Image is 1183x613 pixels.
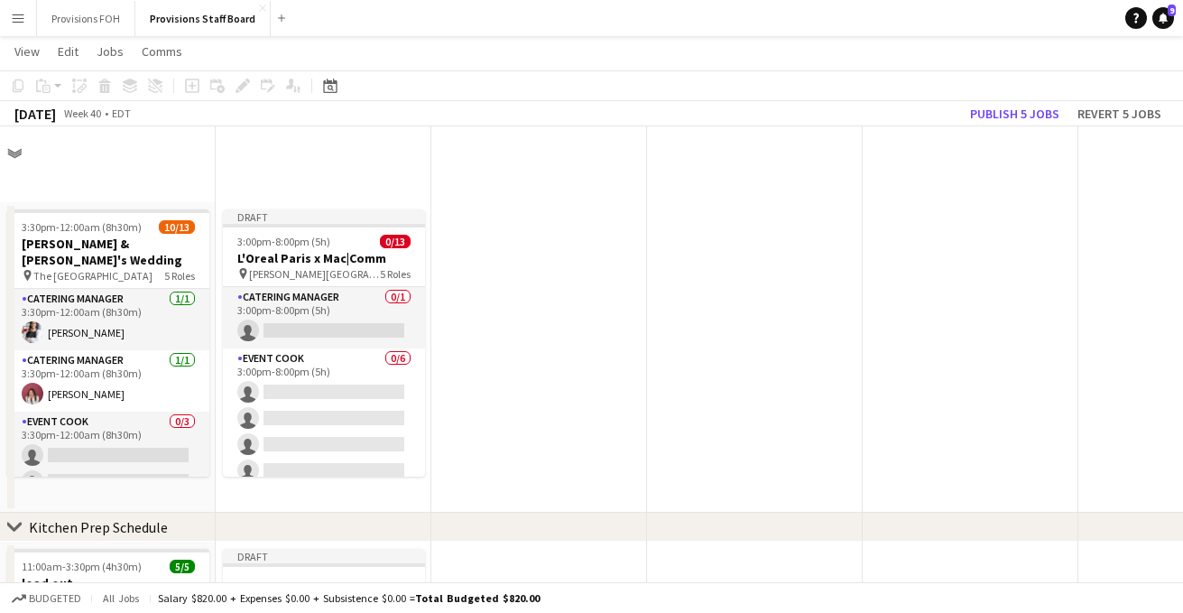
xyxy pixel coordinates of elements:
button: Provisions FOH [37,1,135,36]
span: 9 [1168,5,1176,16]
a: 9 [1152,7,1174,29]
span: 10/13 [159,220,195,234]
span: Jobs [97,43,124,60]
span: 3:30pm-12:00am (8h30m) (Mon) [22,220,159,234]
span: View [14,43,40,60]
div: Kitchen Prep Schedule [29,518,168,536]
h3: L'Oreal Paris x Mac|Comm [223,250,425,266]
div: Draft [223,549,425,563]
app-card-role: Catering Manager1/13:30pm-12:00am (8h30m)[PERSON_NAME] [7,289,209,350]
div: Salary $820.00 + Expenses $0.00 + Subsistence $0.00 = [158,591,540,605]
div: [DATE] [14,105,56,123]
h3: load out [7,575,209,591]
span: Total Budgeted $820.00 [415,591,540,605]
span: 0/13 [380,235,411,248]
span: 11:00am-3:30pm (4h30m) [22,560,142,573]
span: All jobs [99,591,143,605]
app-job-card: Draft3:00pm-8:00pm (5h)0/13L'Oreal Paris x Mac|Comm [PERSON_NAME][GEOGRAPHIC_DATA][PERSON_NAME]5 ... [223,209,425,477]
app-card-role: Event Cook0/33:30pm-12:00am (8h30m) [7,412,209,525]
span: The [GEOGRAPHIC_DATA] [33,269,152,283]
a: Edit [51,40,86,63]
button: Publish 5 jobs [963,102,1067,125]
button: Revert 5 jobs [1070,102,1169,125]
a: Jobs [89,40,131,63]
div: Draft [223,209,425,224]
button: Budgeted [9,589,84,608]
span: Edit [58,43,79,60]
button: Provisions Staff Board [135,1,271,36]
a: View [7,40,47,63]
app-card-role: Catering Manager1/13:30pm-12:00am (8h30m)[PERSON_NAME] [7,350,209,412]
span: Comms [142,43,182,60]
a: Comms [134,40,189,63]
span: Budgeted [29,592,81,605]
span: 5 Roles [164,269,195,283]
span: 5/5 [170,560,195,573]
span: 5 Roles [380,267,411,281]
app-card-role: Event Cook0/63:00pm-8:00pm (5h) [223,348,425,541]
span: Week 40 [60,107,105,120]
span: [PERSON_NAME][GEOGRAPHIC_DATA][PERSON_NAME] [249,267,380,281]
app-card-role: Catering Manager0/13:00pm-8:00pm (5h) [223,287,425,348]
app-job-card: 3:30pm-12:00am (8h30m) (Mon)10/13[PERSON_NAME] & [PERSON_NAME]'s Wedding The [GEOGRAPHIC_DATA]5 R... [7,209,209,477]
span: 3:00pm-8:00pm (5h) [237,235,330,248]
h3: [PERSON_NAME] & [PERSON_NAME]'s Wedding [7,236,209,268]
div: EDT [112,107,131,120]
